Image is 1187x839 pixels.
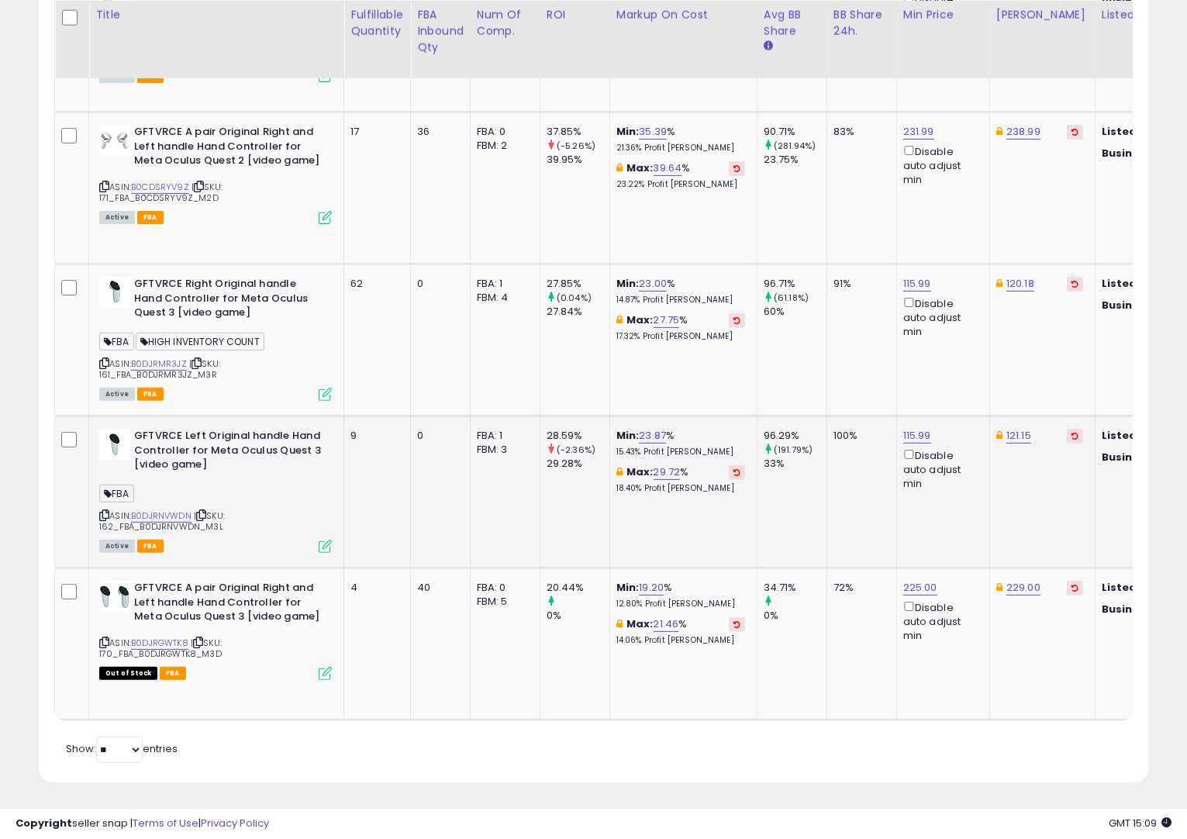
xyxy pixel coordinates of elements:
[99,581,130,612] img: 31P9kki5PTL._SL40_.jpg
[477,581,528,595] div: FBA: 0
[350,581,399,595] div: 4
[99,429,130,460] img: 21U2KliTEPL._SL40_.jpg
[626,312,654,327] b: Max:
[654,464,681,480] a: 29.72
[616,124,640,139] b: Min:
[616,581,745,609] div: %
[1006,276,1034,292] a: 120.18
[733,620,740,628] i: Revert to store-level Max Markup
[639,428,666,444] a: 23.87
[616,125,745,154] div: %
[616,580,640,595] b: Min:
[350,429,399,443] div: 9
[903,124,934,140] a: 231.99
[764,581,826,595] div: 34.71%
[1102,298,1187,312] b: Business Price:
[547,7,603,23] div: ROI
[616,483,745,494] p: 18.40% Profit [PERSON_NAME]
[547,609,609,623] div: 0%
[477,125,528,139] div: FBA: 0
[477,443,528,457] div: FBM: 3
[903,7,983,23] div: Min Price
[131,181,189,194] a: B0CDSRYV9Z
[639,580,664,596] a: 19.20
[1006,124,1040,140] a: 238.99
[137,388,164,401] span: FBA
[99,388,135,401] span: All listings currently available for purchase on Amazon
[764,305,826,319] div: 60%
[996,126,1002,136] i: This overrides the store level Dynamic Max Price for this listing
[99,540,135,553] span: All listings currently available for purchase on Amazon
[616,276,640,291] b: Min:
[133,816,198,830] a: Terms of Use
[833,277,885,291] div: 91%
[764,609,826,623] div: 0%
[131,637,188,650] a: B0DJRGWTK8
[99,181,223,204] span: | SKU: 171_FBA_B0CDSRYV9Z_M2D
[99,637,222,660] span: | SKU: 170_FBA_B0DJRGWTK8_M3D
[1006,428,1031,444] a: 121.15
[66,741,178,756] span: Show: entries
[557,444,595,456] small: (-2.36%)
[417,581,458,595] div: 40
[903,580,937,596] a: 225.00
[764,277,826,291] div: 96.71%
[616,277,745,306] div: %
[1006,580,1040,596] a: 229.00
[136,333,264,350] span: HIGH INVENTORY COUNT
[99,485,134,502] span: FBA
[774,140,816,152] small: (281.94%)
[616,163,623,173] i: This overrides the store level max markup for this listing
[557,140,595,152] small: (-5.26%)
[547,581,609,595] div: 20.44%
[616,7,751,23] div: Markup on Cost
[16,816,72,830] strong: Copyright
[99,125,130,156] img: 31t9C2rg2cL._SL40_.jpg
[131,509,192,523] a: B0DJRNVWDN
[547,429,609,443] div: 28.59%
[99,333,134,350] span: FBA
[1109,816,1171,830] span: 2025-10-12 15:09 GMT
[16,817,269,831] div: seller snap | |
[996,7,1089,23] div: [PERSON_NAME]
[626,161,654,175] b: Max:
[477,291,528,305] div: FBM: 4
[350,7,404,40] div: Fulfillable Quantity
[1102,276,1172,291] b: Listed Price:
[654,161,682,176] a: 39.64
[616,295,745,306] p: 14.87% Profit [PERSON_NAME]
[764,125,826,139] div: 90.71%
[547,277,609,291] div: 27.85%
[616,465,745,494] div: %
[654,616,679,632] a: 21.46
[764,153,826,167] div: 23.75%
[616,617,745,646] div: %
[903,599,978,643] div: Disable auto adjust min
[547,153,609,167] div: 39.95%
[639,276,667,292] a: 23.00
[616,619,623,629] i: This overrides the store level max markup for this listing
[99,125,332,223] div: ASIN:
[616,447,745,457] p: 15.43% Profit [PERSON_NAME]
[547,457,609,471] div: 29.28%
[417,125,458,139] div: 36
[626,464,654,479] b: Max:
[1102,428,1172,443] b: Listed Price:
[201,816,269,830] a: Privacy Policy
[137,540,164,553] span: FBA
[1071,584,1078,592] i: Revert to store-level Dynamic Max Price
[350,277,399,291] div: 62
[477,139,528,153] div: FBM: 2
[134,125,323,172] b: GFTVRCE A pair Original Right and Left handle Hand Controller for Meta Oculus Quest 2 [video game]
[99,509,225,533] span: | SKU: 162_FBA_B0DJRNVWDN_M3L
[417,429,458,443] div: 0
[99,357,220,381] span: | SKU: 161_FBA_B0DJRMR3JZ_M3R
[557,292,592,304] small: (0.04%)
[733,164,740,172] i: Revert to store-level Max Markup
[160,667,186,680] span: FBA
[99,277,130,308] img: 31DwJkzjrSL._SL40_.jpg
[477,429,528,443] div: FBA: 1
[833,125,885,139] div: 83%
[547,125,609,139] div: 37.85%
[774,444,813,456] small: (191.79%)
